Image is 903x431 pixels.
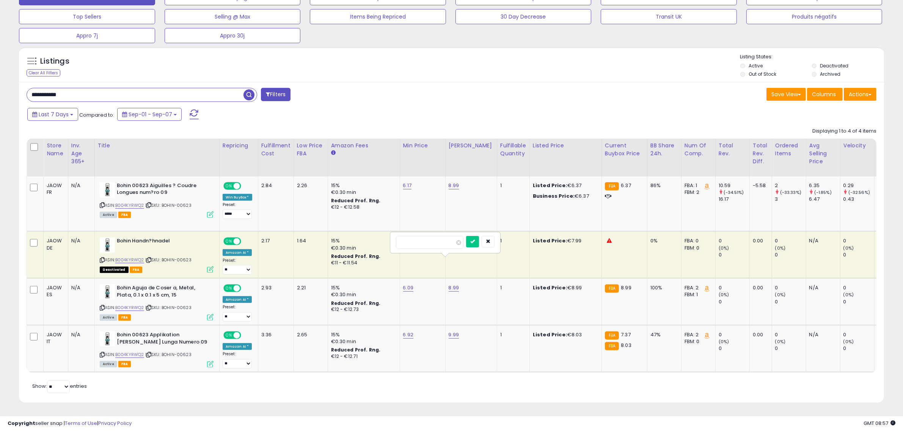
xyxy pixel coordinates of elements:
small: (0%) [775,245,786,251]
div: 15% [331,237,394,244]
span: Last 7 Days [39,111,69,118]
div: Amazon AI * [223,296,252,303]
div: Num of Comp. [685,142,712,158]
button: Filters [261,88,291,101]
small: (0%) [843,292,854,298]
div: Amazon Fees [331,142,397,150]
div: ASIN: [100,331,214,367]
div: N/A [71,284,89,291]
a: Terms of Use [65,420,97,427]
div: 3 [775,196,806,203]
small: (0%) [719,245,729,251]
div: Title [98,142,216,150]
div: FBM: 1 [685,291,710,298]
div: Fulfillable Quantity [500,142,526,158]
strong: Copyright [8,420,35,427]
button: Appro 30j [165,28,301,43]
a: B004KYRWQ2 [115,257,144,263]
b: Listed Price: [533,284,567,291]
div: 16.17 [719,196,749,203]
div: N/A [809,331,834,338]
img: 31Dh6yX-RDL._SL40_.jpg [100,237,115,253]
div: FBA: 0 [685,237,710,244]
div: 0.00 [753,284,766,291]
div: Preset: [223,258,252,275]
div: 3.36 [261,331,288,338]
div: €0.30 min [331,189,394,196]
div: 86% [650,182,675,189]
small: (0%) [843,339,854,345]
button: Selling @ Max [165,9,301,24]
div: €11 - €11.54 [331,260,394,266]
b: Reduced Prof. Rng. [331,300,381,306]
div: 2 [775,182,806,189]
span: | SKU: BOHIN-00623 [145,305,192,311]
div: Total Rev. [719,142,746,158]
button: Save View [766,88,806,101]
div: €8.99 [533,284,596,291]
div: FBM: 0 [685,338,710,345]
span: Columns [812,91,836,98]
span: FBA [118,212,131,218]
div: 0 [775,298,806,305]
span: OFF [240,183,252,189]
div: 0 [775,331,806,338]
span: FBA [118,361,131,367]
div: 6.35 [809,182,840,189]
div: FBA: 1 [685,182,710,189]
span: 6.37 [621,182,631,189]
span: FBA [130,267,143,273]
b: Reduced Prof. Rng. [331,347,381,353]
div: Current Buybox Price [605,142,644,158]
div: Preset: [223,305,252,322]
div: €0.30 min [331,291,394,298]
span: | SKU: BOHIN-00623 [145,257,192,263]
div: Fulfillment Cost [261,142,291,158]
div: Displaying 1 to 4 of 4 items [812,128,876,135]
div: 0.29 [843,182,874,189]
small: Amazon Fees. [331,150,336,156]
div: N/A [809,284,834,291]
div: JAOW IT [47,331,62,345]
a: 8.99 [449,284,459,292]
div: 0 [843,298,874,305]
div: 0.00 [753,331,766,338]
div: 0 [843,237,874,244]
div: BB Share 24h. [650,142,678,158]
div: 2.84 [261,182,288,189]
div: Low Price FBA [297,142,325,158]
span: Compared to: [79,111,114,119]
small: (-34.51%) [724,189,744,195]
div: [PERSON_NAME] [449,142,494,150]
a: 6.92 [403,331,414,339]
div: Amazon AI * [223,343,252,350]
div: N/A [71,331,89,338]
label: Out of Stock [749,71,776,77]
div: 0 [843,251,874,258]
div: N/A [71,182,89,189]
div: €6.37 [533,193,596,200]
span: OFF [240,285,252,292]
button: Actions [844,88,876,101]
a: B004KYRWQ2 [115,202,144,209]
div: N/A [71,237,89,244]
small: (-33.33%) [780,189,801,195]
div: 0 [719,298,749,305]
div: 0 [775,284,806,291]
b: Listed Price: [533,182,567,189]
b: Reduced Prof. Rng. [331,197,381,204]
a: B004KYRWQ2 [115,305,144,311]
div: Min Price [403,142,442,150]
button: Sep-01 - Sep-07 [117,108,182,121]
div: Velocity [843,142,871,150]
small: (0%) [775,339,786,345]
div: 2.93 [261,284,288,291]
small: FBA [605,284,619,293]
small: (-1.85%) [814,189,832,195]
button: Last 7 Days [27,108,78,121]
span: FBA [118,314,131,321]
img: 31Dh6yX-RDL._SL40_.jpg [100,182,115,197]
b: Bohin 00623 Applikation [PERSON_NAME] Lunga Numero 09 [117,331,209,347]
div: 0 [719,331,749,338]
button: Produits négatifs [746,9,883,24]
